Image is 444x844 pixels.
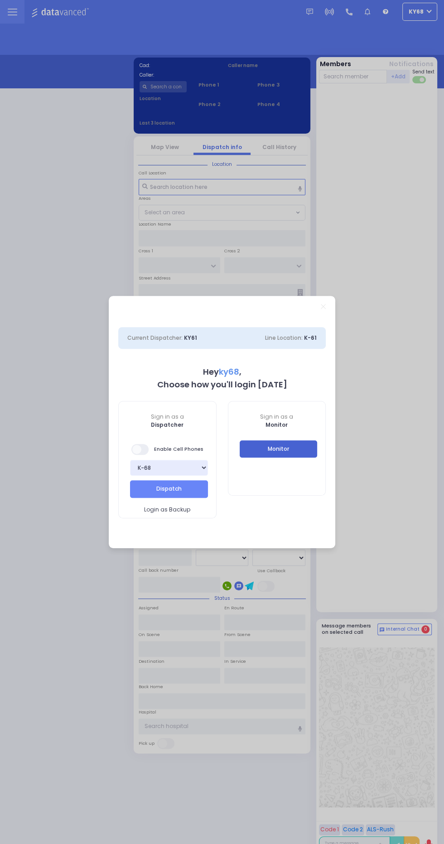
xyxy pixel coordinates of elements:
span: ky68 [219,366,239,377]
span: K-61 [304,334,317,342]
b: Hey , [203,366,241,377]
span: KY61 [184,334,197,342]
a: Close [321,304,326,309]
span: Login as Backup [144,506,190,514]
b: Choose how you'll login [DATE] [157,379,287,390]
span: Enable Cell Phones [131,443,203,456]
b: Dispatcher [151,421,183,429]
button: Dispatch [130,480,208,497]
span: Sign in as a [119,413,216,421]
span: Sign in as a [228,413,326,421]
b: Monitor [265,421,288,429]
span: Current Dispatcher: [127,334,183,342]
button: Monitor [240,440,318,458]
span: Line Location: [265,334,303,342]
